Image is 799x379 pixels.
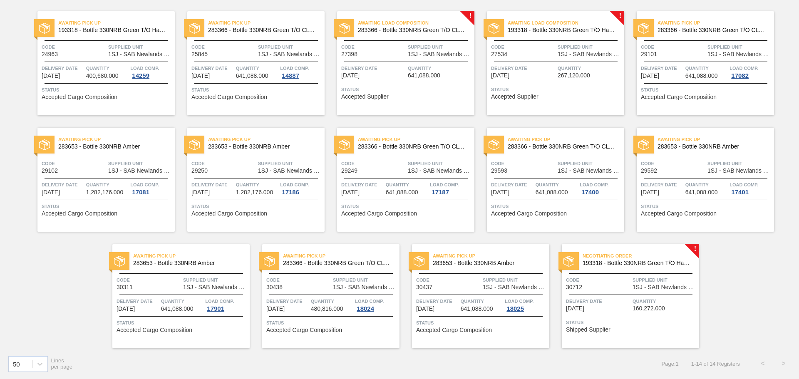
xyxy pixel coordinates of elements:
span: Status [641,202,772,211]
a: !statusAwaiting Load Composition193318 - Bottle 330NRB Green T/O Handi Fly FishCode27534Supplied ... [474,11,624,115]
button: > [773,353,794,374]
span: Code [416,276,481,284]
img: status [39,23,50,34]
div: 17401 [730,189,750,196]
span: Status [191,202,323,211]
span: Quantity [311,297,353,305]
img: status [489,139,499,150]
span: 30311 [117,284,133,290]
span: 267,120.000 [558,72,590,79]
span: 283653 - Bottle 330NRB Amber [58,144,168,150]
span: 193318 - Bottle 330NRB Green T/O Handi Fly Fish [583,260,692,266]
span: Status [341,202,472,211]
a: !statusAwaiting Load Composition283366 - Bottle 330NRB Green T/O CLT BoosterCode27398Supplied Uni... [325,11,474,115]
span: Load Comp. [355,297,384,305]
a: Load Comp.14887 [280,64,323,79]
span: Supplied Unit [707,43,772,51]
span: Delivery Date [191,64,234,72]
span: Quantity [461,297,503,305]
span: Page : 1 [662,361,679,367]
span: Awaiting Pick Up [358,135,474,144]
span: Delivery Date [42,181,84,189]
span: Accepted Cargo Composition [191,211,267,217]
span: Code [42,159,106,168]
span: 04/14/2025 [491,72,509,79]
a: Load Comp.17082 [730,64,772,79]
span: Supplied Unit [483,276,547,284]
span: Code [266,276,331,284]
span: Delivery Date [566,297,630,305]
img: status [39,139,50,150]
span: 283366 - Bottle 330NRB Green T/O CLT Booster [208,27,318,33]
span: 27398 [341,51,357,57]
span: Awaiting Pick Up [58,19,175,27]
span: Awaiting Pick Up [133,252,250,260]
a: Load Comp.18024 [355,297,397,312]
span: 12/10/2024 [42,73,60,79]
span: Awaiting Pick Up [58,135,175,144]
span: Delivery Date [341,181,384,189]
span: Awaiting Pick Up [658,19,774,27]
span: Supplied Unit [258,43,323,51]
span: Quantity [685,181,728,189]
span: Delivery Date [341,64,406,72]
div: 17081 [130,189,151,196]
span: Delivery Date [491,181,533,189]
div: 17186 [280,189,301,196]
a: statusAwaiting Pick Up283366 - Bottle 330NRB Green T/O CLT BoosterCode29593Supplied Unit1SJ - SAB... [474,128,624,232]
img: status [638,139,649,150]
div: 17400 [580,189,600,196]
span: 283366 - Bottle 330NRB Green T/O CLT Booster [508,144,618,150]
span: 283653 - Bottle 330NRB Amber [133,260,243,266]
span: Accepted Cargo Composition [266,327,342,333]
span: 283366 - Bottle 330NRB Green T/O CLT Booster [358,144,468,150]
span: 1,282,176.000 [236,189,273,196]
span: Code [341,43,406,51]
span: Code [42,43,106,51]
span: Load Comp. [280,64,309,72]
span: 06/21/2025 [191,189,210,196]
span: Quantity [408,64,472,72]
span: 30712 [566,284,582,290]
span: Load Comp. [130,181,159,189]
span: Awaiting Pick Up [283,252,399,260]
a: statusAwaiting Pick Up283366 - Bottle 330NRB Green T/O CLT BoosterCode25845Supplied Unit1SJ - SAB... [175,11,325,115]
span: Quantity [633,297,697,305]
span: Negotiating Order [583,252,699,260]
span: 480,816.000 [311,306,343,312]
a: Load Comp.17401 [730,181,772,196]
span: Accepted Cargo Composition [341,211,417,217]
span: 1 - 14 of 14 Registers [691,361,740,367]
span: Supplied Unit [258,159,323,168]
span: 27534 [491,51,507,57]
span: 29250 [191,168,208,174]
span: Quantity [236,64,278,72]
span: 08/19/2025 [566,305,584,312]
span: 1SJ - SAB Newlands Brewery [633,284,697,290]
span: 08/09/2025 [266,306,285,312]
span: 1SJ - SAB Newlands Brewery [108,51,173,57]
span: Awaiting Load Composition [358,19,474,27]
span: Accepted Cargo Composition [491,211,567,217]
span: 641,088.000 [386,189,418,196]
span: 283366 - Bottle 330NRB Green T/O CLT Booster [358,27,468,33]
span: Load Comp. [130,64,159,72]
img: status [339,23,350,34]
span: 400,680.000 [86,73,119,79]
span: Awaiting Pick Up [433,252,549,260]
a: statusAwaiting Pick Up283653 - Bottle 330NRB AmberCode30437Supplied Unit1SJ - SAB Newlands Brewer... [399,244,549,348]
span: Delivery Date [641,181,683,189]
a: statusAwaiting Pick Up283653 - Bottle 330NRB AmberCode29102Supplied Unit1SJ - SAB Newlands Brewer... [25,128,175,232]
span: Delivery Date [416,297,459,305]
div: 14259 [130,72,151,79]
span: 641,088.000 [685,189,718,196]
span: Load Comp. [505,297,533,305]
a: statusAwaiting Pick Up283366 - Bottle 330NRB Green T/O CLT BoosterCode29249Supplied Unit1SJ - SAB... [325,128,474,232]
span: Awaiting Pick Up [208,135,325,144]
span: 04/05/2025 [341,72,360,79]
a: Load Comp.18025 [505,297,547,312]
span: Quantity [161,297,203,305]
span: Code [341,159,406,168]
span: Quantity [536,181,578,189]
span: 641,088.000 [536,189,568,196]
